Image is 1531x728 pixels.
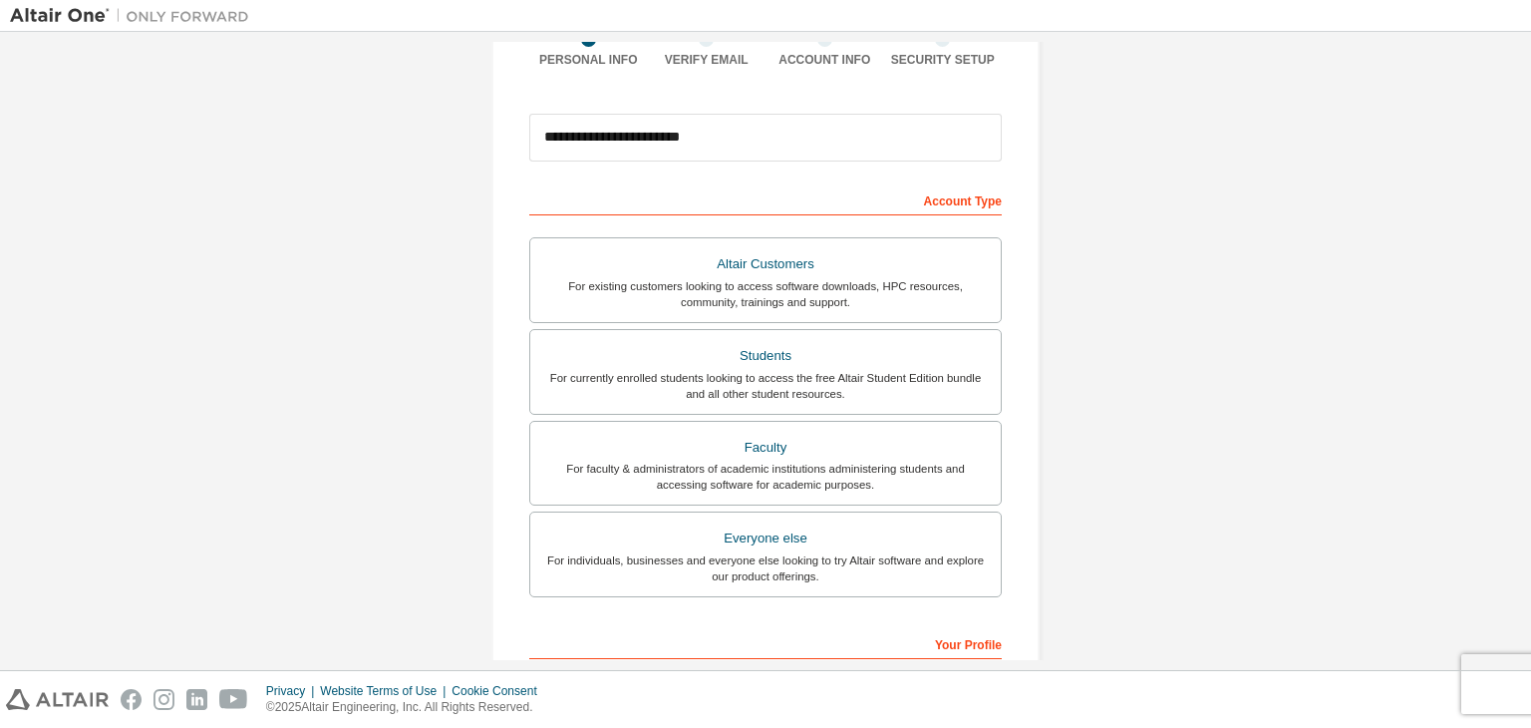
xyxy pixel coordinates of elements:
[884,52,1003,68] div: Security Setup
[266,699,549,716] p: © 2025 Altair Engineering, Inc. All Rights Reserved.
[542,370,989,402] div: For currently enrolled students looking to access the free Altair Student Edition bundle and all ...
[542,342,989,370] div: Students
[529,627,1002,659] div: Your Profile
[452,683,548,699] div: Cookie Consent
[648,52,766,68] div: Verify Email
[542,250,989,278] div: Altair Customers
[529,183,1002,215] div: Account Type
[10,6,259,26] img: Altair One
[6,689,109,710] img: altair_logo.svg
[121,689,142,710] img: facebook.svg
[186,689,207,710] img: linkedin.svg
[219,689,248,710] img: youtube.svg
[320,683,452,699] div: Website Terms of Use
[542,525,989,552] div: Everyone else
[765,52,884,68] div: Account Info
[266,683,320,699] div: Privacy
[529,52,648,68] div: Personal Info
[542,278,989,310] div: For existing customers looking to access software downloads, HPC resources, community, trainings ...
[542,461,989,493] div: For faculty & administrators of academic institutions administering students and accessing softwa...
[542,434,989,462] div: Faculty
[542,552,989,584] div: For individuals, businesses and everyone else looking to try Altair software and explore our prod...
[153,689,174,710] img: instagram.svg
